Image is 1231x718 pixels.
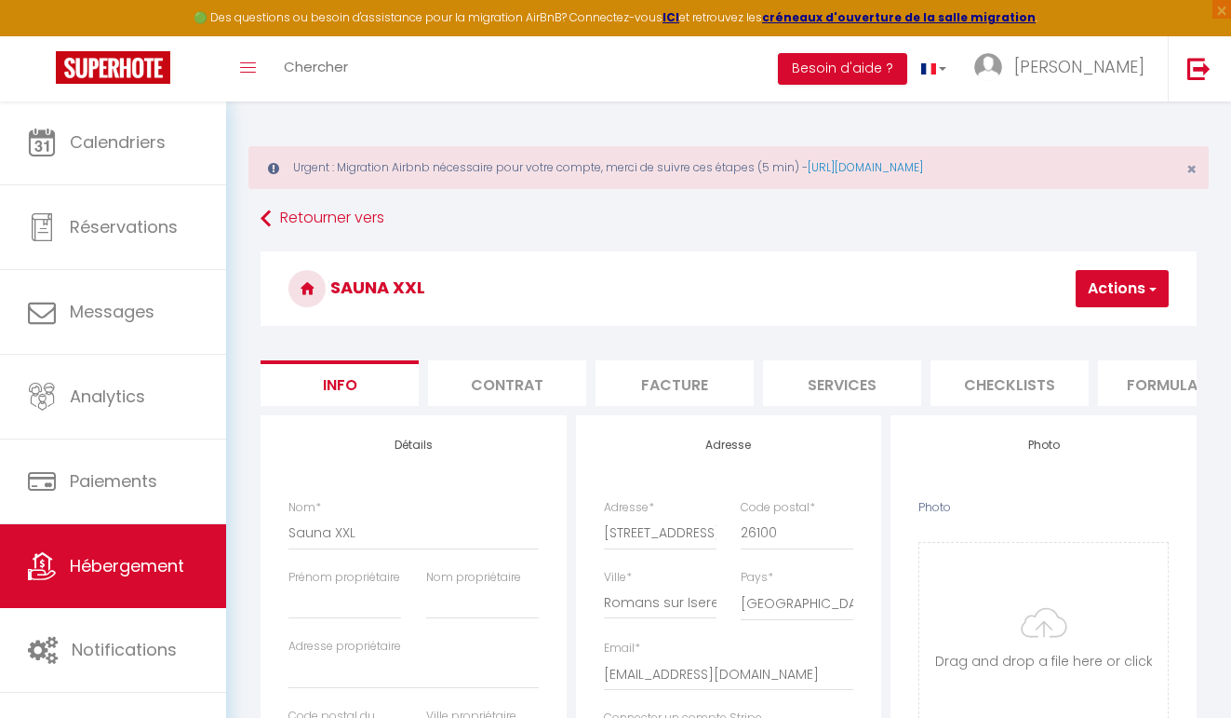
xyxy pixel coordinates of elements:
[261,202,1197,236] a: Retourner vers
[1186,161,1197,178] button: Close
[248,146,1209,189] div: Urgent : Migration Airbnb nécessaire pour votre compte, merci de suivre ces étapes (5 min) -
[72,638,177,661] span: Notifications
[974,53,1002,81] img: ...
[288,569,400,587] label: Prénom propriétaire
[426,569,521,587] label: Nom propriétaire
[1186,157,1197,181] span: ×
[70,300,154,323] span: Messages
[70,215,178,238] span: Réservations
[1014,55,1144,78] span: [PERSON_NAME]
[762,9,1036,25] a: créneaux d'ouverture de la salle migration
[604,439,854,452] h4: Adresse
[288,439,539,452] h4: Détails
[808,159,923,175] a: [URL][DOMAIN_NAME]
[604,640,640,657] label: Email
[604,499,654,517] label: Adresse
[778,53,907,85] button: Besoin d'aide ?
[288,638,401,656] label: Adresse propriétaire
[56,51,170,84] img: Super Booking
[960,36,1168,102] a: ... [PERSON_NAME]
[284,57,348,76] span: Chercher
[70,385,145,408] span: Analytics
[741,569,773,587] label: Pays
[1187,57,1211,80] img: logout
[930,360,1089,406] li: Checklists
[70,469,157,493] span: Paiements
[270,36,362,102] a: Chercher
[763,360,921,406] li: Services
[662,9,679,25] a: ICI
[15,7,71,63] button: Ouvrir le widget de chat LiveChat
[741,499,815,517] label: Code postal
[70,554,184,577] span: Hébergement
[288,499,321,517] label: Nom
[428,360,586,406] li: Contrat
[261,251,1197,326] h3: Sauna XXL
[595,360,754,406] li: Facture
[918,439,1169,452] h4: Photo
[70,130,166,154] span: Calendriers
[604,569,632,587] label: Ville
[918,499,951,517] label: Photo
[1152,634,1217,704] iframe: Chat
[1076,270,1169,307] button: Actions
[261,360,419,406] li: Info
